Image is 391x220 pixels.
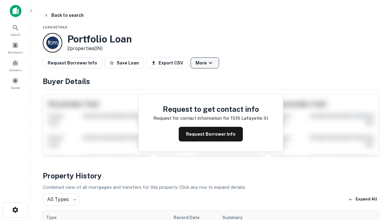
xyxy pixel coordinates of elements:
a: Search [2,22,29,38]
button: Back to search [42,10,86,21]
span: Contacts [9,68,21,72]
p: 2 properties (IN) [67,45,132,52]
button: Expand All [347,195,379,204]
button: Request Borrower Info [179,127,243,141]
h4: Property History [43,170,379,181]
span: Saved [11,85,20,90]
button: Request Borrower Info [43,57,102,68]
p: Request for contact information for [153,115,229,122]
button: Save Loan [104,57,144,68]
h4: Buyer Details [43,76,379,87]
div: All Types [43,193,79,206]
p: Combined view of all mortgages and transfers for this property. Click any row to expand details. [43,184,379,191]
span: Search [10,32,20,37]
a: Contacts [2,57,29,74]
button: Export CSV [146,57,188,68]
a: Borrowers [2,39,29,56]
span: Borrowers [8,50,23,55]
h4: Request to get contact info [153,104,268,115]
p: 1516 lafayette st [231,115,268,122]
img: capitalize-icon.png [10,5,21,17]
iframe: Chat Widget [360,171,391,200]
h3: Portfolio Loan [67,33,132,45]
button: More [191,57,219,68]
a: Saved [2,75,29,91]
span: Loan Details [43,25,68,29]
